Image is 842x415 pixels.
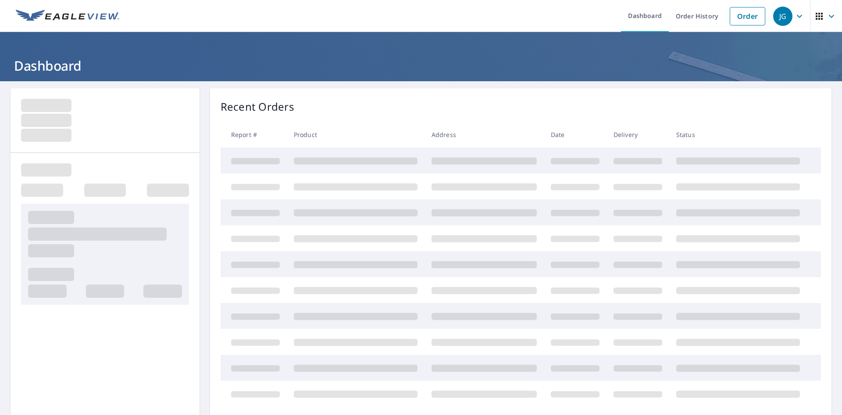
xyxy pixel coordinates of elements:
img: EV Logo [16,10,119,23]
div: JG [773,7,792,26]
h1: Dashboard [11,57,831,75]
p: Recent Orders [221,99,294,115]
th: Report # [221,122,287,148]
th: Product [287,122,425,148]
a: Order [730,7,765,25]
th: Address [425,122,544,148]
th: Delivery [607,122,669,148]
th: Date [544,122,607,148]
th: Status [669,122,807,148]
